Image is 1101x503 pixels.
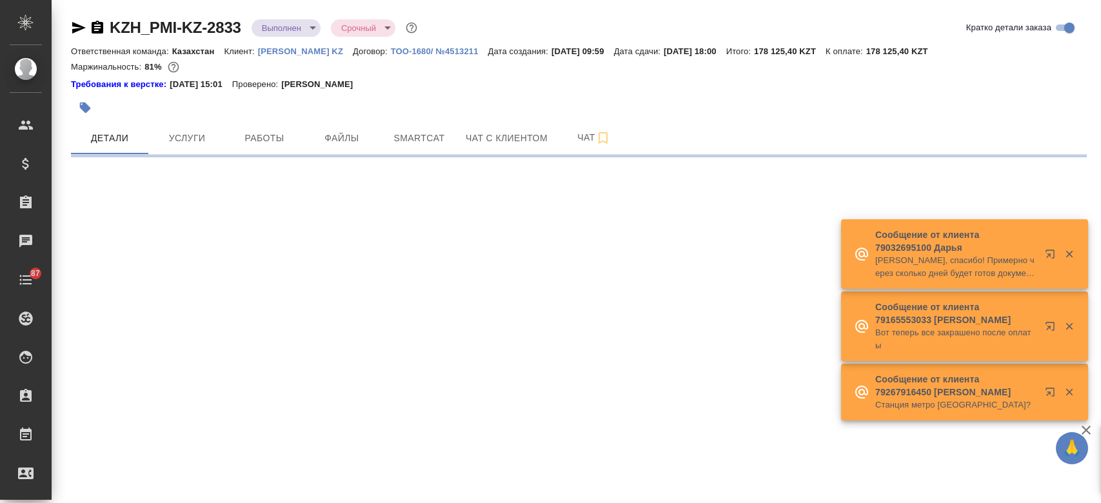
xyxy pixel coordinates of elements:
button: Скопировать ссылку [90,20,105,35]
p: 178 125,40 KZT [754,46,826,56]
span: Файлы [311,130,373,146]
p: Сообщение от клиента 79267916450 [PERSON_NAME] [875,373,1037,399]
p: [DATE] 09:59 [551,46,614,56]
span: Кратко детали заказа [966,21,1051,34]
button: Выполнен [258,23,305,34]
p: Итого: [726,46,754,56]
p: Ответственная команда: [71,46,172,56]
p: Сообщение от клиента 79165553033 [PERSON_NAME] [875,301,1037,326]
p: Вот теперь все закрашено после оплаты [875,326,1037,352]
span: Услуги [156,130,218,146]
p: Клиент: [224,46,257,56]
span: 87 [23,267,48,280]
div: Выполнен [331,19,395,37]
p: К оплате: [826,46,866,56]
p: Дата сдачи: [614,46,664,56]
span: Чат с клиентом [466,130,548,146]
p: Маржинальность: [71,62,144,72]
button: Закрыть [1056,321,1082,332]
span: Детали [79,130,141,146]
a: ТОО-1680/ №4513211 [391,45,488,56]
span: Чат [563,130,625,146]
p: [PERSON_NAME], спасибо! Примерно через сколько дней будет готов документ? [875,254,1037,280]
button: Открыть в новой вкладке [1037,379,1068,410]
button: Закрыть [1056,386,1082,398]
p: Станция метро [GEOGRAPHIC_DATA]? [875,399,1037,411]
a: 87 [3,264,48,296]
button: 4879.59 RUB; [165,59,182,75]
p: 81% [144,62,164,72]
div: Выполнен [252,19,321,37]
p: 178 125,40 KZT [866,46,938,56]
button: Добавить тэг [71,94,99,122]
button: Скопировать ссылку для ЯМессенджера [71,20,86,35]
button: Закрыть [1056,248,1082,260]
p: [PERSON_NAME] [281,78,362,91]
p: Сообщение от клиента 79032695100 Дарья [875,228,1037,254]
button: Открыть в новой вкладке [1037,313,1068,344]
p: Проверено: [232,78,282,91]
span: Работы [233,130,295,146]
button: Срочный [337,23,380,34]
button: Доп статусы указывают на важность/срочность заказа [403,19,420,36]
p: [DATE] 15:01 [170,78,232,91]
p: Дата создания: [488,46,551,56]
div: Нажми, чтобы открыть папку с инструкцией [71,78,170,91]
p: Договор: [353,46,391,56]
svg: Подписаться [595,130,611,146]
a: KZH_PMI-KZ-2833 [110,19,241,36]
p: Казахстан [172,46,224,56]
a: [PERSON_NAME] KZ [258,45,353,56]
button: Открыть в новой вкладке [1037,241,1068,272]
p: [DATE] 18:00 [664,46,726,56]
p: [PERSON_NAME] KZ [258,46,353,56]
a: Требования к верстке: [71,78,170,91]
p: ТОО-1680/ №4513211 [391,46,488,56]
span: Smartcat [388,130,450,146]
